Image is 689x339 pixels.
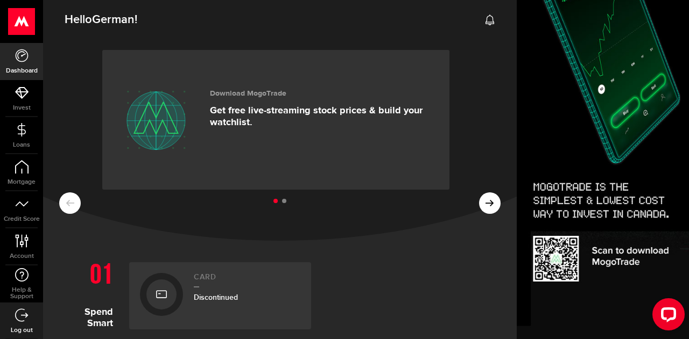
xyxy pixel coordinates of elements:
[102,50,449,190] a: Download MogoTrade Get free live-streaming stock prices & build your watchlist.
[210,105,433,128] p: Get free live-streaming stock prices & build your watchlist.
[194,273,300,287] h2: Card
[129,262,311,329] a: CardDiscontinued
[210,89,433,98] h3: Download MogoTrade
[644,294,689,339] iframe: LiveChat chat widget
[92,12,135,27] span: German
[194,293,238,302] span: Discontinued
[59,257,121,329] h1: Spend Smart
[65,9,137,31] span: Hello !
